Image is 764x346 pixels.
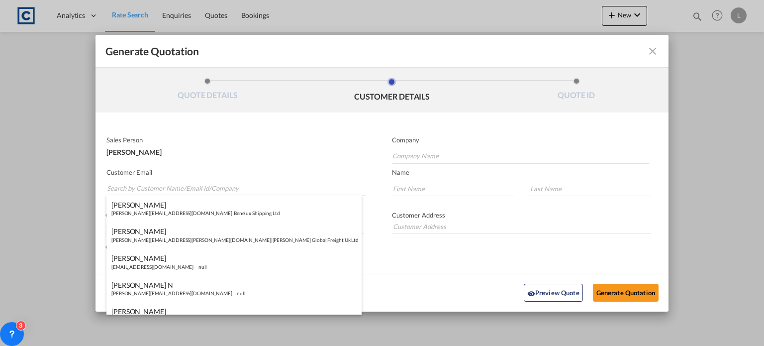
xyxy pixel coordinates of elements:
input: Customer Address [392,219,651,234]
input: First Name [392,181,514,196]
md-chips-wrap: Chips container. Enter the text area, then type text, and press enter to add a chip. [105,255,632,274]
p: Contact [105,211,364,219]
div: [PERSON_NAME] [106,144,363,156]
p: Name [392,168,668,176]
md-icon: icon-eye [527,290,535,298]
md-icon: icon-close fg-AAA8AD cursor m-0 [647,45,659,57]
md-dialog: Generate QuotationQUOTE ... [95,35,668,312]
input: Company Name [392,149,649,164]
li: QUOTE ID [484,78,668,105]
button: icon-eyePreview Quote [524,284,583,302]
li: QUOTE DETAILS [115,78,300,105]
input: Contact Number [105,219,364,234]
p: Company [392,136,649,144]
span: Customer Address [392,211,445,219]
button: Generate Quotation [593,284,659,302]
input: Search by Customer Name/Email Id/Company [107,181,366,196]
p: Sales Person [106,136,363,144]
p: CC Emails [105,243,632,251]
p: Customer Email [106,168,366,176]
span: Generate Quotation [105,45,199,58]
li: CUSTOMER DETAILS [300,78,484,105]
input: Last Name [529,181,651,196]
